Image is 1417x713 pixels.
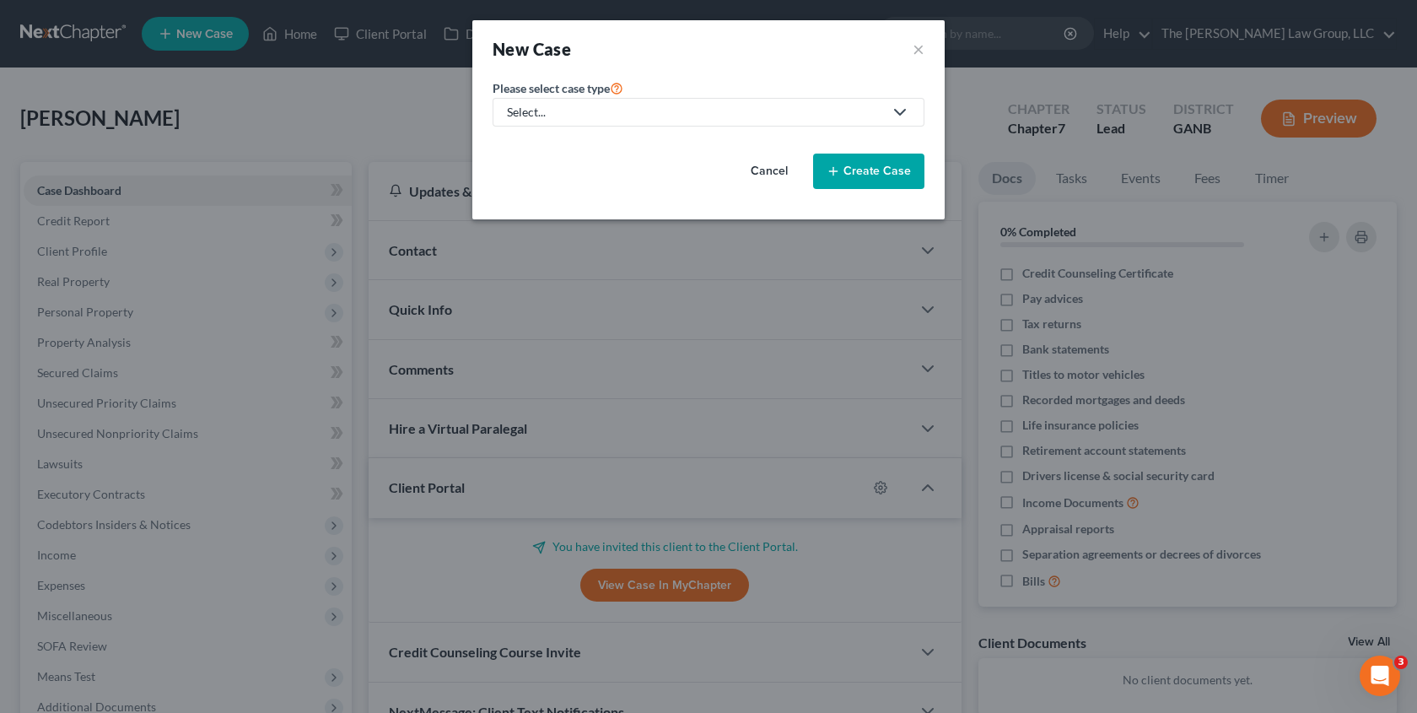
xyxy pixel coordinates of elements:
[493,39,571,59] strong: New Case
[493,81,610,95] span: Please select case type
[1360,656,1400,696] iframe: Intercom live chat
[813,154,924,189] button: Create Case
[1394,656,1408,669] span: 3
[913,37,924,61] button: ×
[507,104,883,121] div: Select...
[732,154,806,188] button: Cancel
